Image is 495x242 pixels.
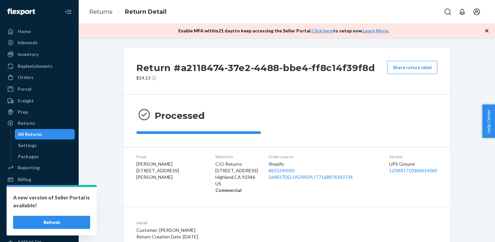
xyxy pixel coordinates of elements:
a: Return Detail [125,8,167,15]
h3: Processed [155,110,205,121]
p: A new version of Seller Portal is available! [13,194,90,209]
dt: Detail [136,220,318,226]
div: Inbounds [18,39,38,46]
a: Billing [4,174,75,185]
a: All Returns [15,129,75,140]
button: Refresh [13,216,90,229]
button: Close Navigation [62,5,75,18]
a: Prep [4,107,75,117]
a: Inbounds [4,37,75,48]
button: Open notifications [456,5,469,18]
a: Home [4,26,75,37]
button: Open account menu [470,5,483,18]
button: Integrations [4,195,75,206]
button: Share return label [387,61,437,74]
div: Shopify [268,161,379,180]
dt: From [136,154,205,159]
p: US [215,180,258,187]
div: Home [18,28,31,35]
a: Orders [4,72,75,83]
strong: Commercial [215,187,242,193]
dt: Return to [215,154,258,159]
div: Returns [18,120,35,126]
button: Fast Tags [4,225,75,235]
a: Learn More [363,28,388,33]
a: Add Integration [4,209,75,216]
h2: Return #a2118474-37e2-4488-bbe4-ff8c14f39f8d [136,61,375,75]
a: Packages [15,151,75,162]
p: $14.13 [136,75,375,81]
p: Customer: [PERSON_NAME] [136,227,318,233]
ol: breadcrumbs [84,2,172,22]
div: Orders [18,74,33,81]
button: Open Search Box [441,5,454,18]
p: C/O Returns [215,161,258,167]
div: Settings [18,142,37,149]
div: Freight [18,98,34,104]
a: Replenishments [4,61,75,71]
a: Returns [4,118,75,128]
div: Parcel [18,86,31,92]
div: Packages [18,153,39,160]
a: Settings [15,140,75,151]
span: UPS Ground [389,161,415,167]
a: Parcel [4,84,75,94]
a: Freight [4,96,75,106]
div: Replenishments [18,63,52,69]
div: Reporting [18,164,40,171]
a: #825249005-564837DELIVERRSPLIT7168876183734 [268,168,353,180]
p: Return Creation Date : [DATE] [136,233,318,240]
img: Flexport logo [7,9,35,15]
p: Highland , CA 92346 [215,174,258,180]
a: Inventory [4,49,75,60]
span: [PERSON_NAME] [STREET_ADDRESS][PERSON_NAME] [136,161,179,180]
a: Click here [311,28,333,33]
div: Prep [18,109,28,115]
button: Help Center [482,104,495,138]
div: Billing [18,176,31,183]
dt: Order source [268,154,379,159]
div: All Returns [18,131,42,138]
a: Reporting [4,162,75,173]
a: 1ZX8R1710384614069 [389,168,437,173]
a: Returns [89,8,112,15]
div: Inventory [18,51,39,58]
p: Enable MFA within 21 days to keep accessing the Seller Portal. to setup now. . [178,28,389,34]
dt: Service [389,154,437,159]
p: [STREET_ADDRESS] [215,167,258,174]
